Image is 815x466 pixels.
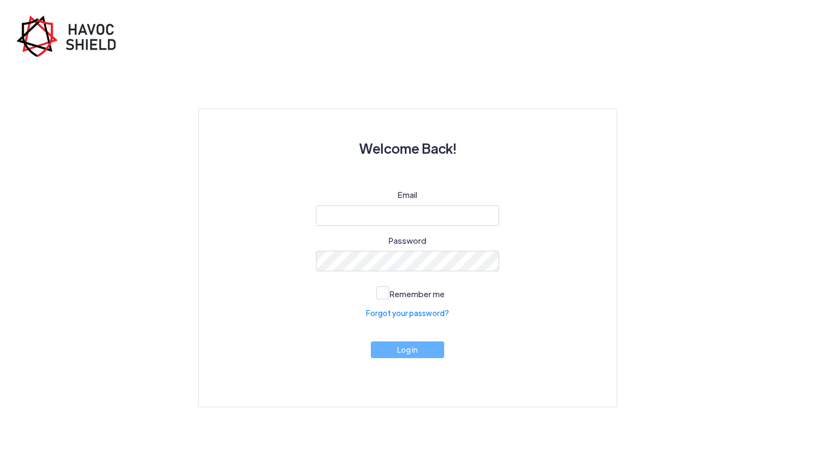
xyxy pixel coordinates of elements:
[366,307,449,319] a: Forgot your password?
[371,341,444,358] button: Log in
[16,15,124,57] img: havoc-shield-register-logo.png
[389,235,426,247] label: Password
[390,289,445,299] span: Remember me
[225,135,591,162] h3: Welcome Back!
[398,189,417,201] label: Email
